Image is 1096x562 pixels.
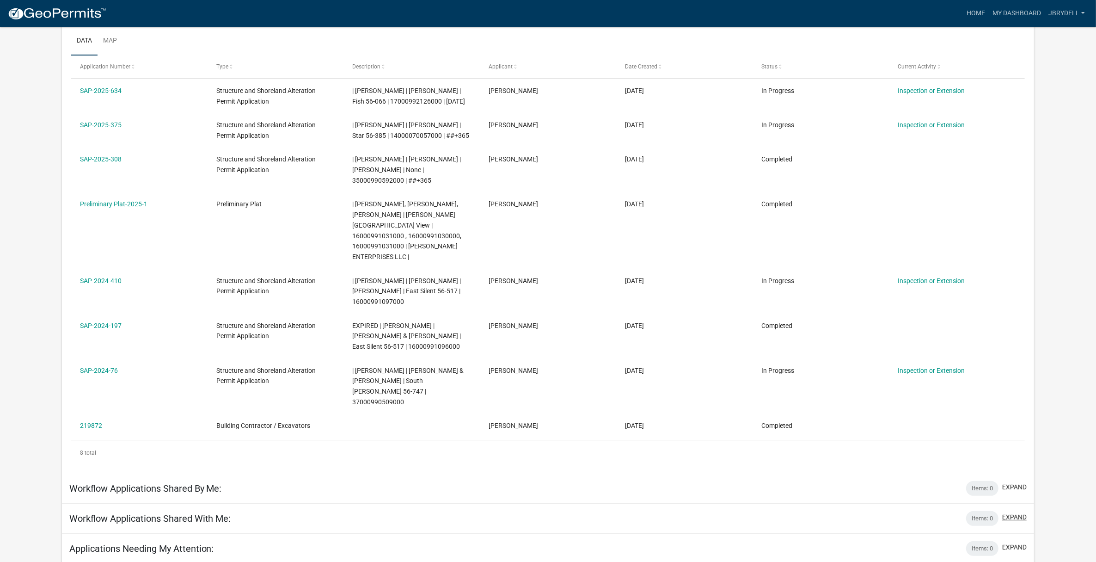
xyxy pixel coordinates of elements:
[761,121,794,129] span: In Progress
[489,200,538,208] span: Joseph Rydell
[489,121,538,129] span: Joseph Rydell
[753,56,889,78] datatable-header-cell: Status
[625,422,644,429] span: 02/08/2024
[216,322,316,340] span: Structure and Shoreland Alteration Permit Application
[625,322,644,329] span: 05/08/2024
[80,367,118,374] a: SAP-2024-76
[352,87,465,105] span: | Eric Babolian | MARC A JOHNSON | Fish 56-066 | 17000992126000 | 09/26/2026
[80,277,122,284] a: SAP-2024-410
[898,367,965,374] a: Inspection or Extension
[898,63,936,70] span: Current Activity
[625,63,657,70] span: Date Created
[98,26,122,56] a: Map
[966,541,998,556] div: Items: 0
[489,277,538,284] span: Joseph Rydell
[80,121,122,129] a: SAP-2025-375
[80,322,122,329] a: SAP-2024-197
[1002,482,1027,492] button: expand
[216,121,316,139] span: Structure and Shoreland Alteration Permit Application
[966,511,998,526] div: Items: 0
[69,483,222,494] h5: Workflow Applications Shared By Me:
[761,87,794,94] span: In Progress
[80,422,102,429] a: 219872
[625,87,644,94] span: 09/20/2025
[71,26,98,56] a: Data
[352,155,461,184] span: | Eric Babolian | MICHAEL HOLLAND | DAWN HOLLAND | None | 35000990592000 | ##+365
[216,367,316,385] span: Structure and Shoreland Alteration Permit Application
[80,87,122,94] a: SAP-2025-634
[216,63,228,70] span: Type
[1002,513,1027,522] button: expand
[889,56,1025,78] datatable-header-cell: Current Activity
[352,200,461,260] span: | Amy Busko, Christopher LeClair, Kyle Westergard | Rydell's Star Lake View | 16000991031000 , 16...
[625,121,644,129] span: 06/24/2025
[352,277,461,306] span: | Eric Babolian | DONALD SCHWANKE | CHRISTINE SCHWANKE | East Silent 56-517 | 16000991097000
[761,277,794,284] span: In Progress
[80,63,130,70] span: Application Number
[352,367,464,406] span: | Eric Babolian | SCHROEDER,STANTON & JILL | South Lida 56-747 | 37000990509000
[80,155,122,163] a: SAP-2025-308
[480,56,616,78] datatable-header-cell: Applicant
[69,513,231,524] h5: Workflow Applications Shared With Me:
[625,277,644,284] span: 07/01/2024
[761,200,792,208] span: Completed
[343,56,480,78] datatable-header-cell: Description
[625,155,644,163] span: 05/18/2025
[352,322,461,351] span: EXPIRED | Eric Babolian | SHOOK,DALE & PATRICIA | East Silent 56-517 | 16000991096000
[352,121,469,139] span: | Eric Babolian | SCOTT TRACY | Star 56-385 | 14000070057000 | ##+365
[352,63,380,70] span: Description
[207,56,343,78] datatable-header-cell: Type
[489,367,538,374] span: Joseph Rydell
[625,200,644,208] span: 02/19/2025
[761,322,792,329] span: Completed
[898,277,965,284] a: Inspection or Extension
[71,441,1025,464] div: 8 total
[625,367,644,374] span: 02/17/2024
[1045,5,1089,22] a: jbrydell
[616,56,753,78] datatable-header-cell: Date Created
[216,155,316,173] span: Structure and Shoreland Alteration Permit Application
[989,5,1045,22] a: My Dashboard
[489,63,513,70] span: Applicant
[898,121,965,129] a: Inspection or Extension
[216,87,316,105] span: Structure and Shoreland Alteration Permit Application
[489,87,538,94] span: Joseph Rydell
[489,155,538,163] span: Joseph Rydell
[489,422,538,429] span: Joseph Rydell
[761,63,778,70] span: Status
[761,155,792,163] span: Completed
[761,422,792,429] span: Completed
[80,200,147,208] a: Preliminary Plat-2025-1
[216,277,316,295] span: Structure and Shoreland Alteration Permit Application
[963,5,989,22] a: Home
[489,322,538,329] span: Joseph Rydell
[69,543,214,554] h5: Applications Needing My Attention:
[216,200,262,208] span: Preliminary Plat
[761,367,794,374] span: In Progress
[898,87,965,94] a: Inspection or Extension
[1002,543,1027,552] button: expand
[966,481,998,496] div: Items: 0
[216,422,310,429] span: Building Contractor / Excavators
[71,56,208,78] datatable-header-cell: Application Number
